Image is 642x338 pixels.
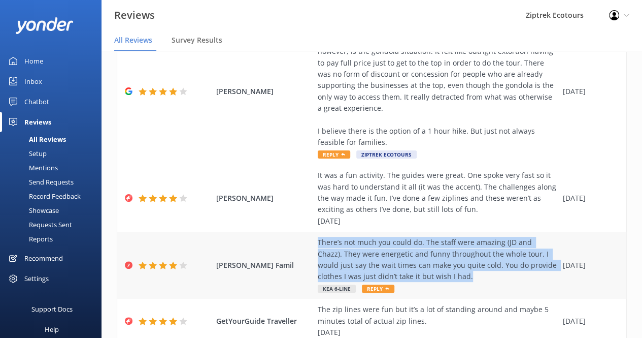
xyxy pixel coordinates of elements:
div: [DATE] [563,193,614,204]
div: [DATE] [563,86,614,97]
span: GetYourGuide Traveller [216,316,313,327]
span: Kea 6-Line [318,285,356,293]
div: Settings [24,268,49,289]
div: Inbox [24,71,42,91]
div: [DATE] [563,316,614,327]
span: Reply [362,285,394,293]
a: Send Requests [6,175,102,189]
a: Showcase [6,203,102,218]
a: All Reviews [6,132,102,146]
span: [PERSON_NAME] Famil [216,260,313,271]
span: [PERSON_NAME] [216,193,313,204]
a: Mentions [6,161,102,175]
div: Recommend [24,248,63,268]
div: It was a fun activity. The guides were great. One spoke very fast so it was hard to understand it... [318,170,558,227]
span: Ziptrek Ecotours [356,150,417,159]
div: Reviews [24,112,51,132]
div: Setup [6,146,47,161]
div: There’s not much you could do. The staff were amazing (JD and Chazz). They were energetic and fun... [318,237,558,283]
div: Record Feedback [6,189,81,203]
div: Showcase [6,203,59,218]
span: Reply [318,150,350,159]
span: [PERSON_NAME] [216,86,313,97]
div: Send Requests [6,175,74,189]
a: Setup [6,146,102,161]
div: Requests Sent [6,218,72,232]
div: The zip lines were fun but it’s a lot of standing around and maybe 5 minutes total of actual zip ... [318,304,558,338]
div: Support Docs [31,299,73,319]
div: [DATE] [563,260,614,271]
div: Chatbot [24,91,49,112]
div: I had a great time on the actual tour – the staff were excellent, and overall it was a really enj... [318,23,558,148]
div: Mentions [6,161,58,175]
h3: Reviews [114,7,155,23]
div: Reports [6,232,53,246]
a: Requests Sent [6,218,102,232]
span: All Reviews [114,35,152,45]
span: Survey Results [172,35,222,45]
a: Record Feedback [6,189,102,203]
a: Reports [6,232,102,246]
img: yonder-white-logo.png [15,17,74,34]
div: All Reviews [6,132,66,146]
div: Home [24,51,43,71]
